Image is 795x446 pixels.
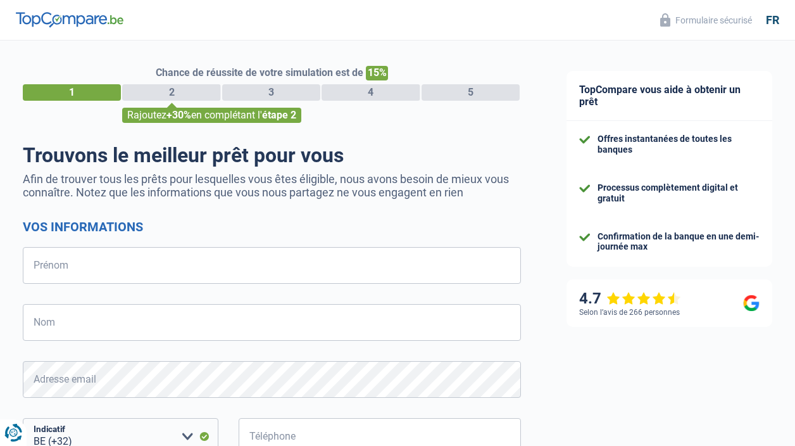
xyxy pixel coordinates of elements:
div: 1 [23,84,121,101]
img: TopCompare Logo [16,12,123,27]
div: Processus complètement digital et gratuit [598,182,760,204]
span: Chance de réussite de votre simulation est de [156,67,363,79]
span: 15% [366,66,388,80]
span: +30% [166,109,191,121]
span: étape 2 [262,109,296,121]
h2: Vos informations [23,219,521,234]
div: 3 [222,84,320,101]
div: 4 [322,84,420,101]
div: Selon l’avis de 266 personnes [579,308,680,317]
div: Confirmation de la banque en une demi-journée max [598,231,760,253]
div: TopCompare vous aide à obtenir un prêt [567,71,772,121]
div: Offres instantanées de toutes les banques [598,134,760,155]
button: Formulaire sécurisé [653,10,760,30]
div: 4.7 [579,290,681,308]
div: 2 [122,84,220,101]
h1: Trouvons le meilleur prêt pour vous [23,143,521,167]
div: fr [766,13,779,27]
div: Rajoutez en complétant l' [122,108,301,123]
p: Afin de trouver tous les prêts pour lesquelles vous êtes éligible, nous avons besoin de mieux vou... [23,172,521,199]
div: 5 [422,84,520,101]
